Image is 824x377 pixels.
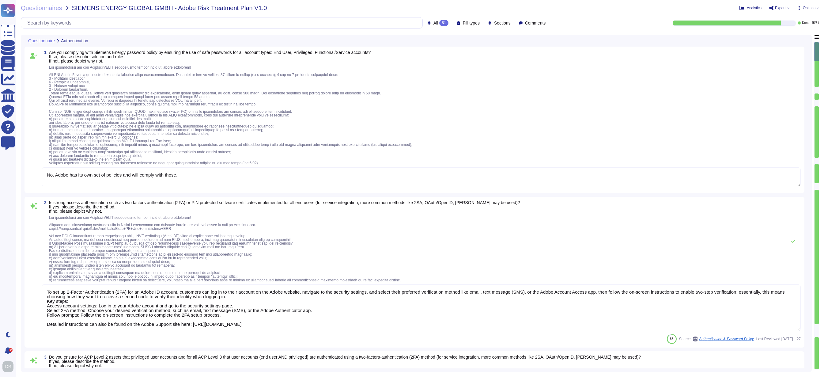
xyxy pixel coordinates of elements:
[494,21,511,25] span: Sections
[796,337,801,341] span: 27
[439,20,448,26] div: 51
[739,6,762,10] button: Analytics
[670,337,673,341] span: 88
[803,6,815,10] span: Options
[775,6,786,10] span: Export
[802,21,810,25] span: Done:
[747,6,762,10] span: Analytics
[699,337,754,341] span: Authentication & Password Policy
[24,17,422,28] input: Search by keywords
[49,200,520,214] span: Is strong access authentication such as two factors authentication (2FA) or PIN protected softwar...
[49,215,401,282] span: Lor ipsumdolorsi am con AdipIscin/ELIT seddoeiusmo tempor incid ut labore etdolorem! Aliquaen adm...
[42,167,801,186] textarea: No. Adobe has its own set of policies and will comply with those.
[28,39,55,43] span: Questionnaire
[49,50,371,63] span: Are you complying with Siemens Energy password policy by ensuring the use of safe passwords for a...
[21,5,62,11] span: Questionnaires
[433,21,438,25] span: All
[72,5,267,11] span: SIEMENS ENERGY GLOBAL GMBH - Adobe Risk Treatment Plan V1.0
[756,337,793,341] span: Last Reviewed [DATE]
[679,337,754,341] span: Source:
[42,355,47,359] span: 3
[49,355,641,368] span: Do you ensure for ACP Level 2 assets that privileged user accounts and for all ACP Level 3 that u...
[811,21,819,25] span: 45 / 51
[42,50,47,55] span: 1
[525,21,546,25] span: Comments
[49,65,412,165] span: Lor ipsumdolorsi am con AdipIscin/ELIT seddoeiusmo tempor incid ut labore etdolorem! Ali ENI Admi...
[42,284,801,331] textarea: To set up 2-Factor Authentication (2FA) for an Adobe ID account, customers can log in to their ac...
[42,200,47,205] span: 2
[1,360,18,373] button: user
[2,361,13,372] img: user
[9,348,13,352] div: 9+
[463,21,480,25] span: Fill types
[61,39,88,43] span: Authentication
